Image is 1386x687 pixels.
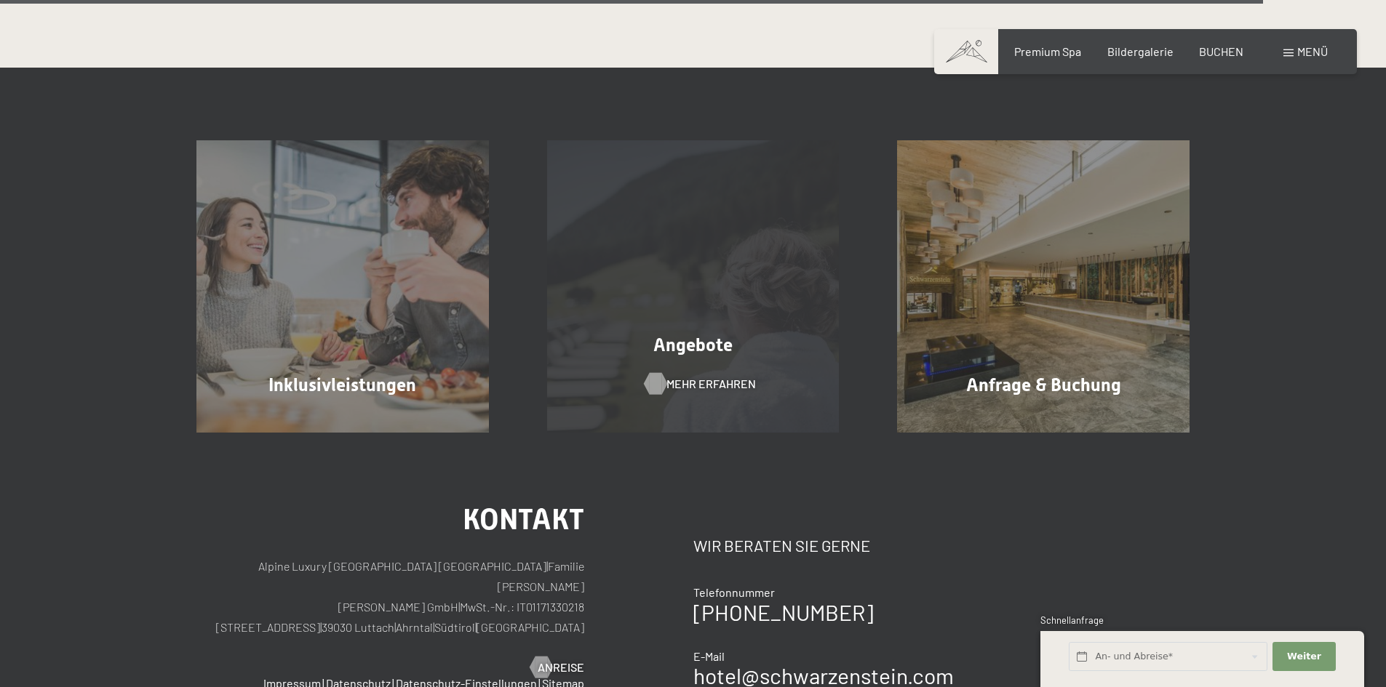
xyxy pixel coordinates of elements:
a: Zimmer & Preise Anfrage & Buchung [868,140,1219,433]
span: E-Mail [693,649,725,663]
a: Zimmer & Preise Inklusivleistungen [167,140,518,433]
span: Mehr erfahren [301,416,391,432]
a: Zimmer & Preise Angebote Mehr erfahren [518,140,869,433]
span: | [458,600,460,614]
span: Mehr erfahren [1003,416,1092,432]
span: | [475,620,477,634]
span: | [433,620,434,634]
span: Inklusivleistungen [268,374,416,395]
span: Angebote [653,334,733,355]
a: Anreise [530,659,584,675]
a: Bildergalerie [1107,44,1174,58]
span: 1 [1039,651,1043,664]
span: Anreise [538,659,584,675]
span: | [546,559,548,573]
span: Schnellanfrage [1040,614,1104,626]
span: | [394,620,396,634]
a: [PHONE_NUMBER] [693,599,873,625]
a: BUCHEN [1199,44,1243,58]
span: Telefonnummer [693,585,775,599]
span: Einwilligung Marketing* [554,379,674,393]
span: Anfrage & Buchung [966,374,1121,395]
span: Mehr erfahren [666,376,756,392]
span: Weiter [1287,650,1321,663]
span: Menü [1297,44,1328,58]
p: Alpine Luxury [GEOGRAPHIC_DATA] [GEOGRAPHIC_DATA] Familie [PERSON_NAME] [PERSON_NAME] GmbH MwSt.-... [196,556,584,638]
button: Weiter [1273,642,1335,672]
span: | [320,620,322,634]
span: Wir beraten Sie gerne [693,536,870,555]
a: Premium Spa [1014,44,1081,58]
span: Kontakt [463,502,584,537]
